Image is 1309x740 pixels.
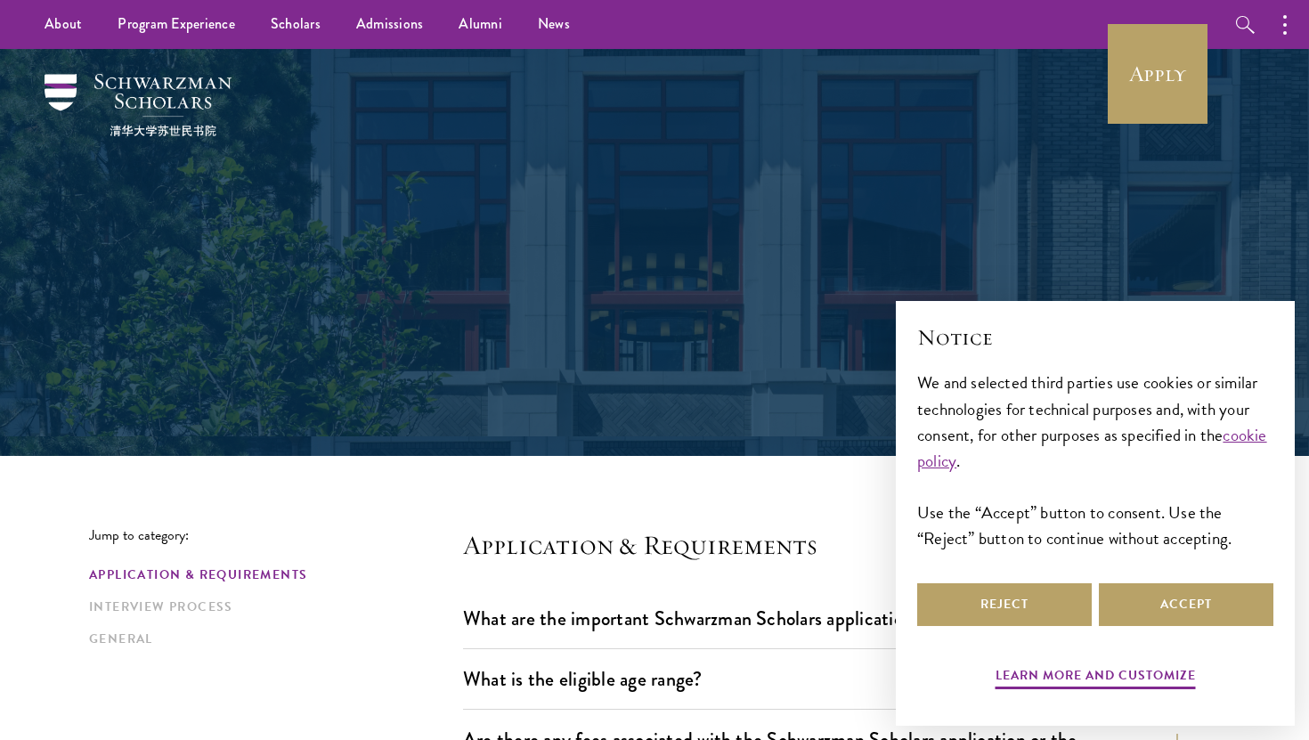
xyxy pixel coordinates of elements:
a: General [89,630,452,648]
div: We and selected third parties use cookies or similar technologies for technical purposes and, wit... [917,370,1273,550]
img: Schwarzman Scholars [45,74,232,136]
a: Application & Requirements [89,565,452,584]
h4: Application & Requirements [463,527,1184,563]
h2: Notice [917,322,1273,353]
a: Apply [1108,24,1207,124]
button: What is the eligible age range? [463,659,1184,699]
button: Accept [1099,583,1273,626]
p: Jump to category: [89,527,463,543]
button: Reject [917,583,1092,626]
button: What are the important Schwarzman Scholars application dates? [463,598,1184,638]
a: cookie policy [917,422,1267,474]
a: Interview Process [89,598,452,616]
button: Learn more and customize [996,664,1196,692]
